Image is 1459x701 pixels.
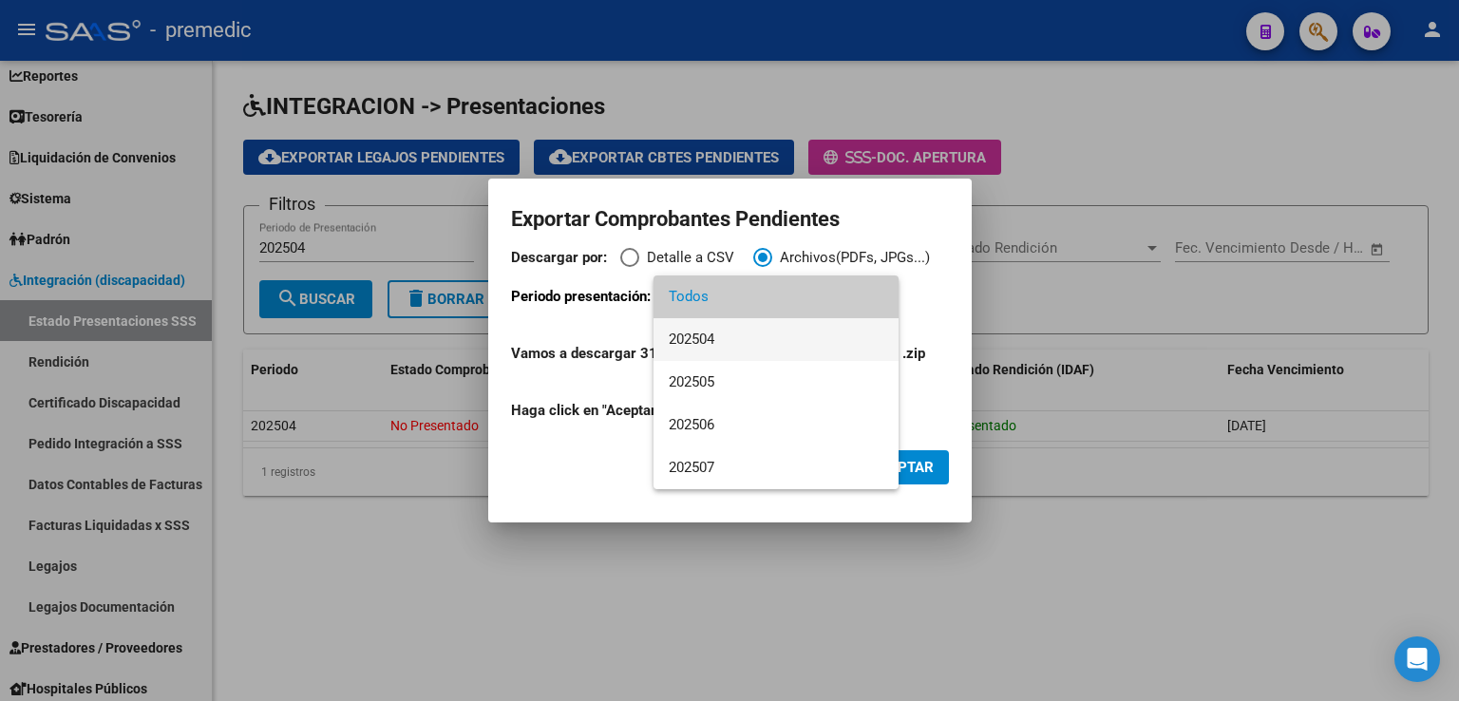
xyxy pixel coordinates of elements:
span: 202504 [669,318,883,361]
span: 202507 [669,446,883,489]
span: Todos [669,275,883,318]
span: 202505 [669,361,883,404]
div: Open Intercom Messenger [1394,636,1440,682]
span: 202506 [669,404,883,446]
